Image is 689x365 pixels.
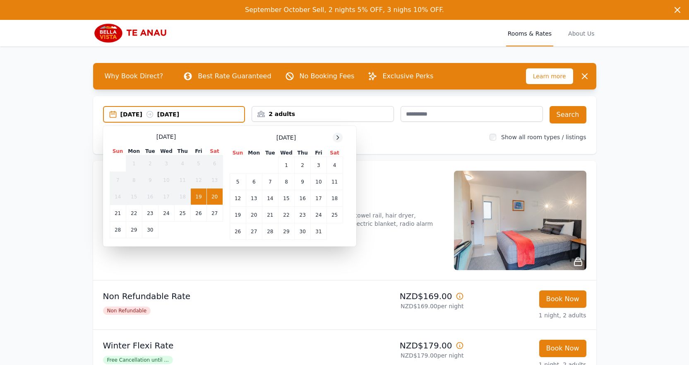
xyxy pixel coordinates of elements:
th: Tue [142,147,158,155]
td: 8 [278,174,294,190]
td: 17 [158,189,174,205]
th: Mon [246,149,262,157]
td: 1 [278,157,294,174]
td: 12 [230,190,246,207]
span: Why Book Direct? [98,68,170,85]
td: 5 [191,155,206,172]
td: 10 [311,174,326,190]
td: 9 [142,172,158,189]
td: 29 [126,222,142,238]
span: Non Refundable [103,307,151,315]
td: 4 [326,157,343,174]
td: 17 [311,190,326,207]
td: 19 [230,207,246,223]
td: 7 [110,172,126,189]
td: 24 [311,207,326,223]
td: 21 [262,207,278,223]
td: 13 [246,190,262,207]
a: Rooms & Rates [506,20,553,46]
th: Thu [295,149,311,157]
th: Mon [126,147,142,155]
td: 8 [126,172,142,189]
td: 31 [311,223,326,240]
p: NZD$169.00 [348,290,464,302]
td: 15 [278,190,294,207]
p: NZD$179.00 per night [348,351,464,360]
td: 23 [295,207,311,223]
p: NZD$169.00 per night [348,302,464,310]
td: 18 [175,189,191,205]
button: Book Now [539,290,586,308]
th: Sat [206,147,223,155]
td: 11 [326,174,343,190]
td: 26 [230,223,246,240]
td: 7 [262,174,278,190]
p: Non Refundable Rate [103,290,341,302]
th: Sat [326,149,343,157]
button: Search [550,106,586,123]
span: September October Sell, 2 nights 5% OFF, 3 nighs 10% OFF. [245,6,444,14]
td: 25 [326,207,343,223]
td: 6 [246,174,262,190]
p: NZD$179.00 [348,340,464,351]
td: 4 [175,155,191,172]
td: 14 [110,189,126,205]
img: Bella Vista Te Anau [93,23,173,43]
td: 13 [206,172,223,189]
th: Wed [158,147,174,155]
div: [DATE] [DATE] [120,110,245,118]
td: 10 [158,172,174,189]
th: Sun [110,147,126,155]
td: 15 [126,189,142,205]
td: 28 [262,223,278,240]
td: 27 [246,223,262,240]
span: Free Cancellation until ... [103,356,173,364]
td: 18 [326,190,343,207]
th: Thu [175,147,191,155]
span: [DATE] [156,133,176,141]
td: 28 [110,222,126,238]
p: 1 night, 2 adults [471,311,586,319]
p: Exclusive Perks [382,71,433,81]
td: 26 [191,205,206,222]
td: 3 [158,155,174,172]
th: Fri [191,147,206,155]
th: Wed [278,149,294,157]
a: About Us [567,20,596,46]
label: Show all room types / listings [501,134,586,140]
td: 16 [142,189,158,205]
td: 2 [295,157,311,174]
td: 12 [191,172,206,189]
td: 16 [295,190,311,207]
td: 21 [110,205,126,222]
td: 11 [175,172,191,189]
td: 9 [295,174,311,190]
td: 30 [295,223,311,240]
td: 23 [142,205,158,222]
p: No Booking Fees [300,71,355,81]
td: 14 [262,190,278,207]
td: 6 [206,155,223,172]
th: Tue [262,149,278,157]
td: 25 [175,205,191,222]
span: [DATE] [276,133,296,142]
td: 20 [246,207,262,223]
td: 2 [142,155,158,172]
th: Sun [230,149,246,157]
button: Book Now [539,340,586,357]
td: 22 [126,205,142,222]
td: 5 [230,174,246,190]
div: 2 adults [252,110,394,118]
td: 27 [206,205,223,222]
th: Fri [311,149,326,157]
td: 3 [311,157,326,174]
p: Winter Flexi Rate [103,340,341,351]
td: 29 [278,223,294,240]
p: Best Rate Guaranteed [198,71,271,81]
span: Learn more [526,68,573,84]
td: 20 [206,189,223,205]
td: 30 [142,222,158,238]
td: 19 [191,189,206,205]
